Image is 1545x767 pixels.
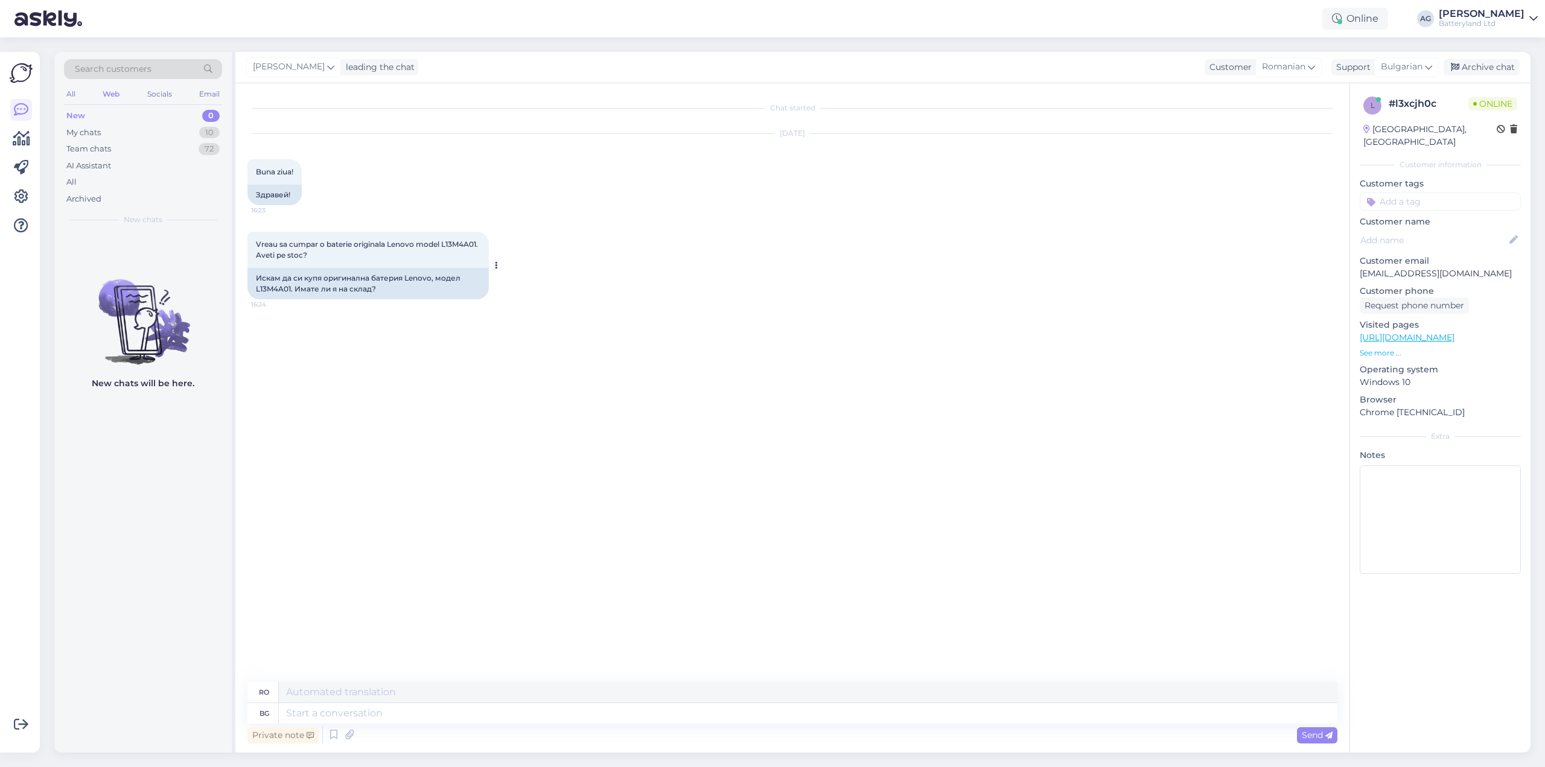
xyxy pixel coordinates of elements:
img: No chats [54,258,232,366]
p: See more ... [1360,348,1521,358]
div: 0 [202,110,220,122]
div: Archive chat [1444,59,1520,75]
div: Request phone number [1360,298,1469,314]
span: 16:24 [251,300,296,309]
p: Operating system [1360,363,1521,376]
img: Askly Logo [10,62,33,84]
div: Team chats [66,143,111,155]
span: Search customers [75,63,151,75]
div: Web [100,86,122,102]
div: Email [197,86,222,102]
p: Chrome [TECHNICAL_ID] [1360,406,1521,419]
div: leading the chat [341,61,415,74]
div: Customer [1205,61,1252,74]
div: [DATE] [247,128,1337,139]
span: Send [1302,730,1333,740]
p: Customer email [1360,255,1521,267]
div: Extra [1360,431,1521,442]
p: Visited pages [1360,319,1521,331]
div: Chat started [247,103,1337,113]
div: Private note [247,727,319,743]
div: Support [1331,61,1371,74]
div: All [64,86,78,102]
div: [PERSON_NAME] [1439,9,1524,19]
p: [EMAIL_ADDRESS][DOMAIN_NAME] [1360,267,1521,280]
div: Online [1322,8,1388,30]
p: Customer phone [1360,285,1521,298]
div: Customer information [1360,159,1521,170]
div: [GEOGRAPHIC_DATA], [GEOGRAPHIC_DATA] [1363,123,1497,148]
div: Batteryland Ltd [1439,19,1524,28]
div: Archived [66,193,101,205]
p: Customer name [1360,215,1521,228]
span: 16:23 [251,206,296,215]
span: New chats [124,214,162,225]
div: 10 [199,127,220,139]
div: AG [1417,10,1434,27]
p: Browser [1360,393,1521,406]
div: Здравей! [247,185,302,205]
div: AI Assistant [66,160,111,172]
a: [PERSON_NAME]Batteryland Ltd [1439,9,1538,28]
span: l [1371,101,1375,110]
p: Customer tags [1360,177,1521,190]
p: New chats will be here. [92,377,194,390]
div: All [66,176,77,188]
div: Socials [145,86,174,102]
div: New [66,110,85,122]
div: My chats [66,127,101,139]
a: [URL][DOMAIN_NAME] [1360,332,1454,343]
div: # l3xcjh0c [1389,97,1468,111]
span: Vreau sa cumpar o baterie originala Lenovo model L13M4A01. Aveti pe stoc? [256,240,480,259]
div: bg [260,703,269,724]
p: Windows 10 [1360,376,1521,389]
span: Romanian [1262,60,1305,74]
p: Notes [1360,449,1521,462]
div: ro [259,682,269,702]
div: Искам да си купя оригинална батерия Lenovo, модел L13M4A01. Имате ли я на склад? [247,268,489,299]
div: 72 [199,143,220,155]
span: Buna ziua! [256,167,293,176]
input: Add name [1360,234,1507,247]
span: [PERSON_NAME] [253,60,325,74]
span: Online [1468,97,1517,110]
input: Add a tag [1360,193,1521,211]
span: Bulgarian [1381,60,1422,74]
